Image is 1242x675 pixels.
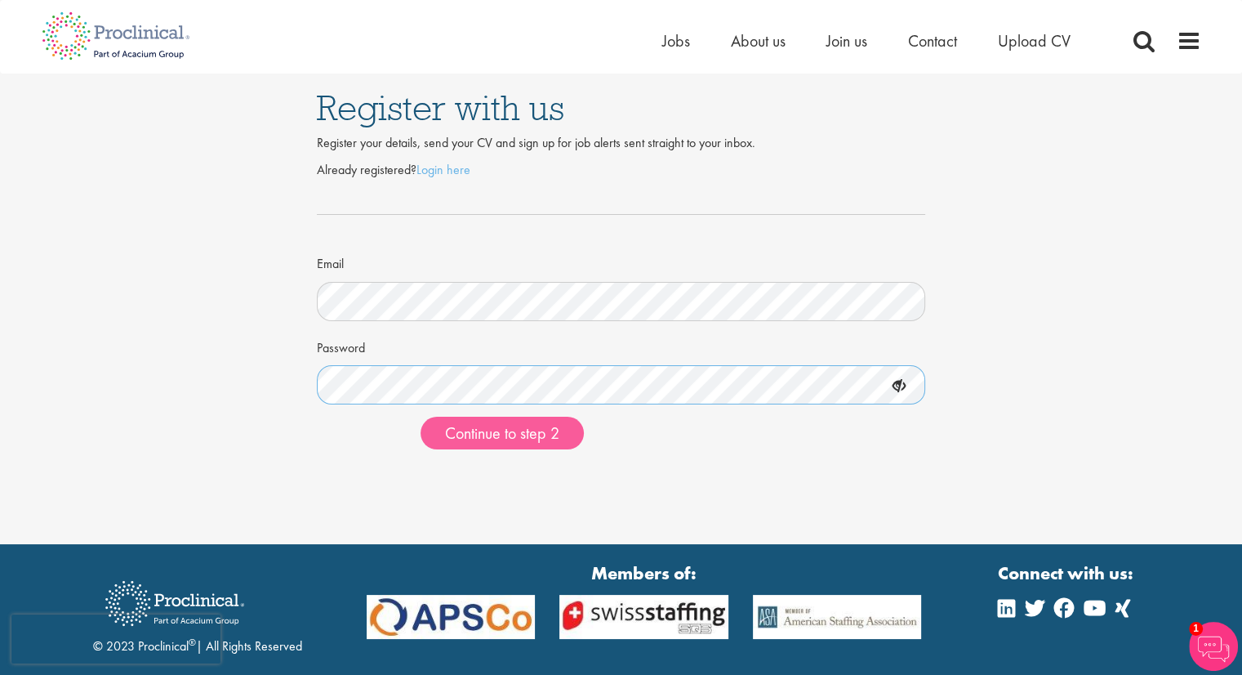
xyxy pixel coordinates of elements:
[826,30,867,51] a: Join us
[741,595,934,640] img: APSCo
[11,615,220,664] iframe: reCAPTCHA
[367,561,922,586] strong: Members of:
[416,161,470,178] a: Login here
[317,134,926,153] div: Register your details, send your CV and sign up for job alerts sent straight to your inbox.
[908,30,957,51] a: Contact
[93,569,302,656] div: © 2023 Proclinical | All Rights Reserved
[317,161,926,180] p: Already registered?
[662,30,690,51] a: Jobs
[317,90,926,126] h1: Register with us
[317,249,344,274] label: Email
[1189,622,1238,671] img: Chatbot
[93,570,256,637] img: Proclinical Recruitment
[445,422,559,444] span: Continue to step 2
[731,30,786,51] a: About us
[1189,622,1203,636] span: 1
[421,417,584,449] button: Continue to step 2
[354,595,548,640] img: APSCo
[998,30,1071,51] a: Upload CV
[547,595,741,640] img: APSCo
[998,561,1137,586] strong: Connect with us:
[317,333,365,358] label: Password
